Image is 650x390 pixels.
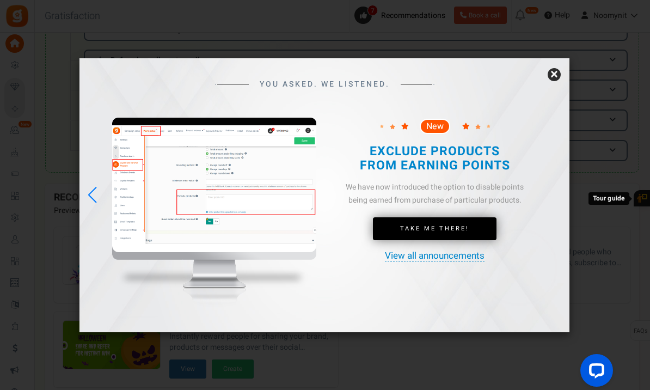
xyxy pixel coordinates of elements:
[548,68,561,81] a: ×
[112,125,316,252] img: screenshot
[85,183,100,207] div: Previous slide
[426,122,444,131] span: New
[260,80,390,88] span: YOU ASKED. WE LISTENED.
[54,192,630,203] h4: RECOMMENDED CAMPAIGNS FOR YOU
[385,251,485,261] a: View all announcements
[373,217,496,240] a: Take Me There!
[342,181,527,207] div: We have now introduced the option to disable points being earned from purchase of particular prod...
[351,145,518,173] h2: EXCLUDE PRODUCTS FROM EARNING POINTS
[588,192,629,205] div: Tour guide
[112,118,316,325] img: mockup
